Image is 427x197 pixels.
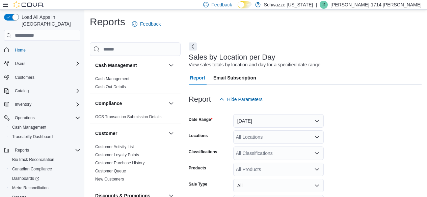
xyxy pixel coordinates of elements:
button: Customers [1,72,83,82]
a: Traceabilty Dashboard [9,133,55,141]
a: Cash Management [9,123,49,131]
a: BioTrack Reconciliation [9,156,57,164]
button: Compliance [167,99,175,107]
button: Cash Management [7,123,83,132]
span: Report [190,71,205,85]
h3: Report [189,95,211,103]
a: Dashboards [7,174,83,183]
input: Dark Mode [238,1,252,8]
span: Customer Activity List [95,144,134,150]
p: | [316,1,317,9]
span: Feedback [211,1,232,8]
span: J1 [322,1,326,9]
a: Customer Activity List [95,144,134,149]
div: Customer [90,143,181,186]
h3: Cash Management [95,62,137,69]
span: Catalog [12,87,80,95]
span: Reports [15,147,29,153]
span: Reports [12,146,80,154]
h3: Compliance [95,100,122,107]
span: Load All Apps in [GEOGRAPHIC_DATA] [19,14,80,27]
button: Catalog [12,87,31,95]
button: Metrc Reconciliation [7,183,83,193]
h3: Sales by Location per Day [189,53,275,61]
button: Users [12,60,28,68]
a: Cash Management [95,76,129,81]
span: Users [15,61,25,66]
a: OCS Transaction Submission Details [95,114,162,119]
button: Home [1,45,83,55]
a: Cash Out Details [95,85,126,89]
label: Products [189,165,206,171]
label: Sale Type [189,182,207,187]
span: OCS Transaction Submission Details [95,114,162,120]
span: Users [12,60,80,68]
span: Dark Mode [238,8,238,9]
span: Customers [12,73,80,81]
span: BioTrack Reconciliation [12,157,54,162]
button: Open list of options [314,134,320,140]
button: Open list of options [314,151,320,156]
a: Canadian Compliance [9,165,55,173]
button: Inventory [1,100,83,109]
span: Operations [12,114,80,122]
span: Metrc Reconciliation [12,185,49,191]
button: Reports [12,146,32,154]
button: Next [189,42,197,51]
span: Home [15,47,26,53]
p: [PERSON_NAME]-1714 [PERSON_NAME] [330,1,422,9]
a: Metrc Reconciliation [9,184,51,192]
span: Cash Out Details [95,84,126,90]
span: Cash Management [9,123,80,131]
div: View sales totals by location and day for a specified date range. [189,61,322,68]
button: Hide Parameters [216,93,265,106]
h3: Customer [95,130,117,137]
a: Dashboards [9,174,42,183]
h1: Reports [90,15,125,29]
span: Canadian Compliance [9,165,80,173]
button: Reports [1,145,83,155]
button: Compliance [95,100,166,107]
a: Customer Queue [95,169,126,173]
span: Cash Management [95,76,129,81]
span: Catalog [15,88,29,94]
button: Cash Management [167,61,175,69]
img: Cova [14,1,44,8]
span: Canadian Compliance [12,166,52,172]
button: Users [1,59,83,68]
button: Catalog [1,86,83,96]
span: Traceabilty Dashboard [12,134,53,139]
button: [DATE] [233,114,324,128]
span: Operations [15,115,35,121]
span: Customers [15,75,34,80]
div: Cash Management [90,75,181,94]
button: BioTrack Reconciliation [7,155,83,164]
div: Justin-1714 Sullivan [320,1,328,9]
button: Customer [167,129,175,137]
button: Operations [12,114,37,122]
span: Traceabilty Dashboard [9,133,80,141]
label: Date Range [189,117,213,122]
button: Canadian Compliance [7,164,83,174]
span: Cash Management [12,125,46,130]
span: BioTrack Reconciliation [9,156,80,164]
button: Cash Management [95,62,166,69]
a: New Customers [95,177,124,182]
button: Customer [95,130,166,137]
span: Inventory [12,100,80,108]
span: Metrc Reconciliation [9,184,80,192]
a: Customer Purchase History [95,161,145,165]
label: Classifications [189,149,217,155]
p: Schwazze [US_STATE] [264,1,313,9]
span: Dashboards [12,176,39,181]
span: Feedback [140,21,161,27]
span: Hide Parameters [227,96,263,103]
a: Feedback [129,17,163,31]
a: Customer Loyalty Points [95,153,139,157]
span: Email Subscription [213,71,256,85]
span: Home [12,45,80,54]
button: All [233,179,324,192]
